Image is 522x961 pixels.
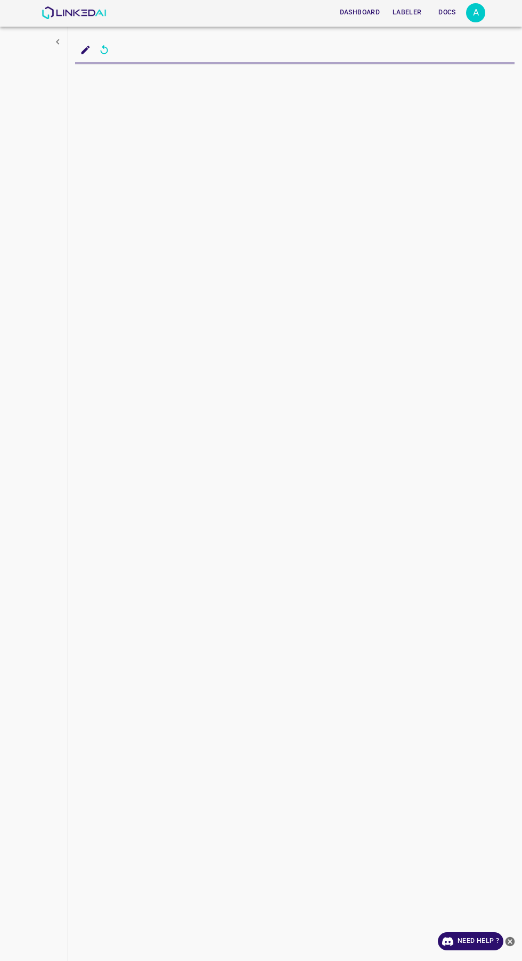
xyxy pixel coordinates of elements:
a: Docs [428,2,466,23]
button: Dashboard [336,4,384,21]
a: Labeler [386,2,428,23]
button: Docs [430,4,464,21]
button: add to shopping cart [76,40,95,60]
button: Labeler [388,4,426,21]
a: Need Help ? [438,932,503,950]
button: Open settings [466,3,485,22]
button: close-help [503,932,517,950]
a: Dashboard [333,2,386,23]
div: A [466,3,485,22]
img: LinkedAI [42,6,106,19]
button: show more [48,32,68,52]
